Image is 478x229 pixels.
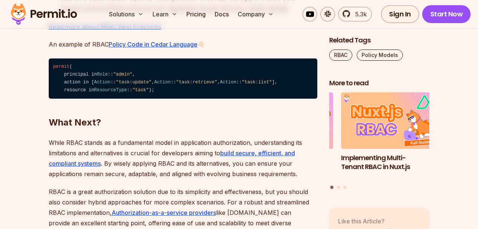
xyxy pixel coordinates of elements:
[235,7,277,22] button: Company
[94,80,110,85] span: Action
[220,80,236,85] span: Action
[106,7,147,22] button: Solutions
[381,5,419,23] a: Sign In
[341,92,442,181] li: 1 of 3
[49,117,101,128] strong: What Next?
[338,7,372,22] a: 5.3k
[53,64,70,69] span: permit
[233,92,333,181] li: 3 of 3
[212,7,232,22] a: Docs
[422,5,471,23] a: Start Now
[97,72,108,77] span: Role
[112,209,216,216] a: Authorization-as-a-service providers
[337,185,340,188] button: Go to slide 2
[329,50,352,61] a: RBAC
[49,137,317,179] p: While RBAC stands as a fundamental model in application authorization, understanding its limitati...
[109,41,198,48] a: Policy Code in Cedar Language
[341,92,442,149] img: Implementing Multi-Tenant RBAC in Nuxt.js
[183,7,209,22] a: Pricing
[343,185,346,188] button: Go to slide 3
[351,10,367,19] span: 5.3k
[94,88,127,93] span: ResourceType
[7,1,80,27] img: Permit logo
[116,80,152,85] span: "task:update"
[357,50,403,61] a: Policy Models
[338,216,394,225] p: Like this Article?
[132,88,149,93] span: "task"
[330,185,334,189] button: Go to slide 1
[49,39,317,50] p: An example of RBAC 👇🏻
[154,80,171,85] span: Action
[329,79,430,88] h2: More to read
[233,153,333,181] h3: Policy-Based Access Control (PBAC) Isn’t as Great as You Think
[176,80,217,85] span: "task:retrieve"
[113,72,132,77] span: "admin"
[150,7,180,22] button: Learn
[341,92,442,181] a: Implementing Multi-Tenant RBAC in Nuxt.jsImplementing Multi-Tenant RBAC in Nuxt.js
[242,80,272,85] span: "task:list"
[329,36,430,45] h2: Related Tags
[49,23,161,30] a: Read more about RBAC Best Practices
[49,58,317,99] code: ( principal in :: , action in [ :: , :: , :: ], resource in :: );
[329,92,430,190] div: Posts
[341,153,442,172] h3: Implementing Multi-Tenant RBAC in Nuxt.js
[233,92,333,149] img: Policy-Based Access Control (PBAC) Isn’t as Great as You Think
